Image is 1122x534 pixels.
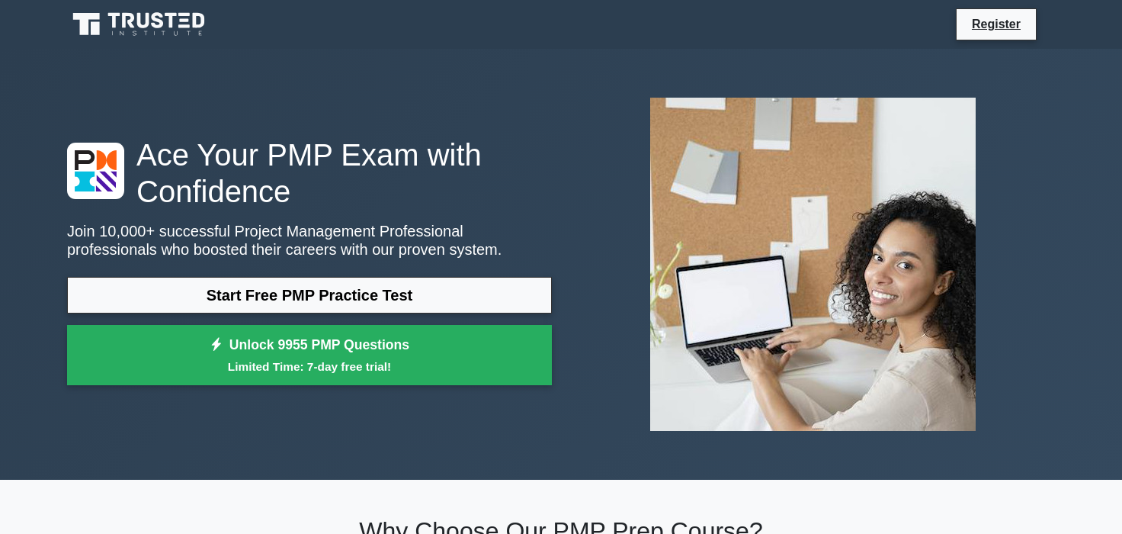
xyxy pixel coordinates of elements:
small: Limited Time: 7-day free trial! [86,358,533,375]
h1: Ace Your PMP Exam with Confidence [67,137,552,210]
p: Join 10,000+ successful Project Management Professional professionals who boosted their careers w... [67,222,552,259]
a: Register [963,14,1030,34]
a: Unlock 9955 PMP QuestionsLimited Time: 7-day free trial! [67,325,552,386]
a: Start Free PMP Practice Test [67,277,552,314]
